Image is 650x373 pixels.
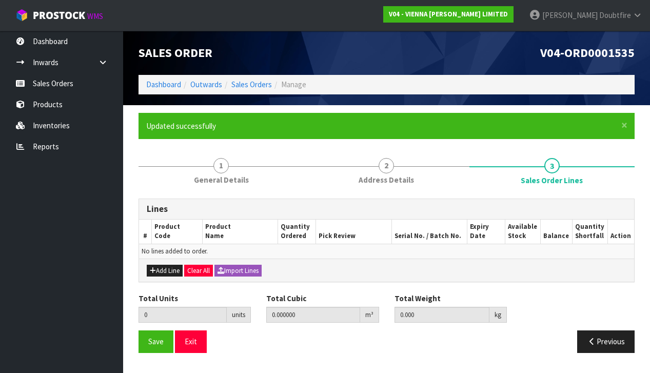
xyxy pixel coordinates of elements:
[505,220,541,244] th: Available Stock
[139,293,178,304] label: Total Units
[139,191,635,360] span: Sales Order Lines
[359,174,414,185] span: Address Details
[139,244,634,259] td: No lines added to order.
[194,174,249,185] span: General Details
[146,121,216,131] span: Updated successfully
[379,158,394,173] span: 2
[202,220,278,244] th: Product Name
[395,307,489,323] input: Total Weight
[148,337,164,346] span: Save
[184,265,213,277] button: Clear All
[544,158,560,173] span: 3
[227,307,251,323] div: units
[175,330,207,352] button: Exit
[266,307,360,323] input: Total Cubic
[572,220,607,244] th: Quantity Shortfall
[152,220,202,244] th: Product Code
[389,10,508,18] strong: V04 - VIENNA [PERSON_NAME] LIMITED
[360,307,379,323] div: m³
[139,307,227,323] input: Total Units
[147,265,183,277] button: Add Line
[467,220,505,244] th: Expiry Date
[139,45,212,61] span: Sales Order
[521,175,583,186] span: Sales Order Lines
[607,220,634,244] th: Action
[231,80,272,89] a: Sales Orders
[541,220,573,244] th: Balance
[146,80,181,89] a: Dashboard
[190,80,222,89] a: Outwards
[599,10,631,20] span: Doubtfire
[213,158,229,173] span: 1
[540,45,635,61] span: V04-ORD0001535
[147,204,626,214] h3: Lines
[33,9,85,22] span: ProStock
[15,9,28,22] img: cube-alt.png
[278,220,316,244] th: Quantity Ordered
[489,307,507,323] div: kg
[266,293,306,304] label: Total Cubic
[281,80,306,89] span: Manage
[316,220,391,244] th: Pick Review
[391,220,467,244] th: Serial No. / Batch No.
[395,293,441,304] label: Total Weight
[87,11,103,21] small: WMS
[577,330,635,352] button: Previous
[139,330,173,352] button: Save
[139,220,152,244] th: #
[621,118,627,132] span: ×
[214,265,262,277] button: Import Lines
[542,10,598,20] span: [PERSON_NAME]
